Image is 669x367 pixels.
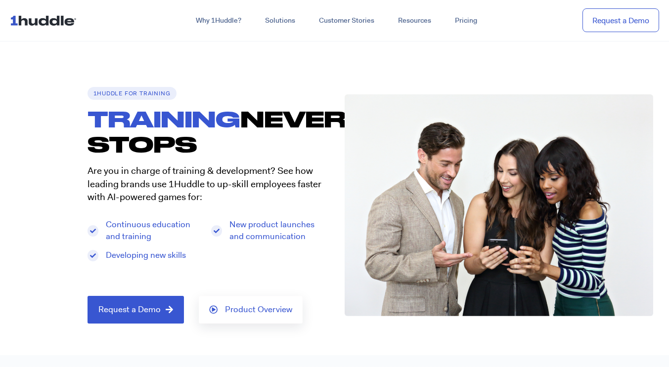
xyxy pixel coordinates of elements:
span: Continuous education and training [103,219,201,243]
img: ... [10,11,81,30]
a: Resources [386,12,443,30]
a: Solutions [253,12,307,30]
a: Customer Stories [307,12,386,30]
a: Pricing [443,12,489,30]
a: Request a Demo [582,8,659,33]
h6: 1Huddle for TRAINING [88,87,177,100]
span: Product Overview [225,305,292,314]
a: Why 1Huddle? [184,12,253,30]
span: TRAINING [88,106,240,131]
span: Request a Demo [98,305,161,314]
span: New product launches and communication [227,219,325,243]
h1: NEVER STOPS [88,106,335,157]
p: Are you in charge of training & development? See how leading brands use 1Huddle to up-skill emplo... [88,164,325,204]
a: Product Overview [199,296,303,324]
span: Developing new skills [103,249,186,261]
a: Request a Demo [88,296,184,324]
